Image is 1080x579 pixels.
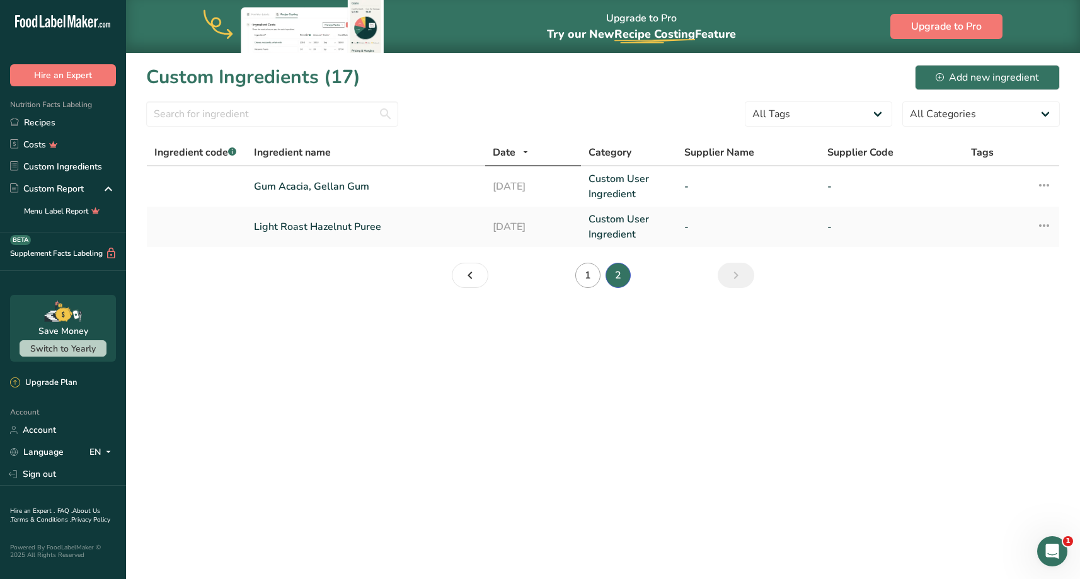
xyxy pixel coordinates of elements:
span: Category [589,145,631,160]
a: FAQ . [57,507,72,515]
button: Add new ingredient [915,65,1060,90]
a: About Us . [10,507,100,524]
input: Search for ingredient [146,101,398,127]
a: Custom User Ingredient [589,212,669,242]
span: 1 [1063,536,1073,546]
div: Save Money [38,324,88,338]
span: Date [493,145,515,160]
span: Supplier Name [684,145,754,160]
a: - [684,179,813,194]
a: - [827,219,956,234]
span: Tags [971,145,994,160]
a: Language [10,441,64,463]
a: Page 3. [718,263,754,288]
iframe: Intercom live chat [1037,536,1067,566]
div: Custom Report [10,182,84,195]
a: Page 1. [575,263,600,288]
span: Ingredient name [254,145,331,160]
a: - [684,219,813,234]
a: Privacy Policy [71,515,110,524]
span: Upgrade to Pro [911,19,982,34]
button: Switch to Yearly [20,340,106,357]
div: EN [89,445,116,460]
div: Powered By FoodLabelMaker © 2025 All Rights Reserved [10,544,116,559]
div: Upgrade to Pro [547,1,736,53]
a: Light Roast Hazelnut Puree [254,219,478,234]
a: Terms & Conditions . [11,515,71,524]
a: [DATE] [493,179,573,194]
a: Page 1. [452,263,488,288]
button: Upgrade to Pro [890,14,1002,39]
a: - [827,179,956,194]
a: [DATE] [493,219,573,234]
button: Hire an Expert [10,64,116,86]
a: Hire an Expert . [10,507,55,515]
h1: Custom Ingredients (17) [146,63,360,91]
div: Upgrade Plan [10,377,77,389]
a: Gum Acacia, Gellan Gum [254,179,478,194]
div: BETA [10,235,31,245]
span: Ingredient code [154,146,236,159]
span: Recipe Costing [614,26,695,42]
span: Try our New Feature [547,26,736,42]
span: Supplier Code [827,145,893,160]
span: Switch to Yearly [30,343,96,355]
div: Add new ingredient [936,70,1039,85]
a: Custom User Ingredient [589,171,669,202]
